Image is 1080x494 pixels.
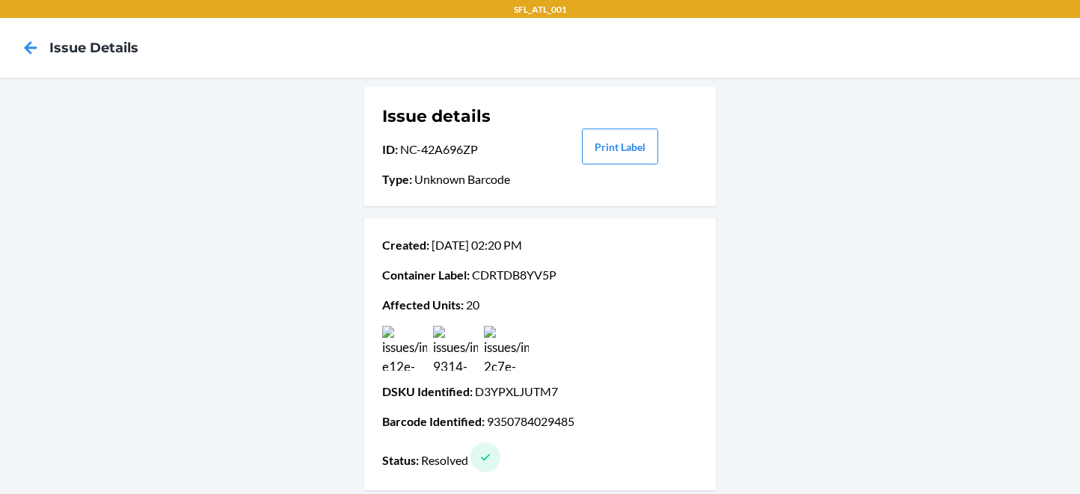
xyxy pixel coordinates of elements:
[382,383,698,401] p: D3YPXLJUTM7
[484,326,529,371] img: issues/images/f33775f5-2c7e-422a-af5b-f9cccd6fa845.jpg
[382,296,698,314] p: 20
[382,297,464,312] span: Affected Units :
[49,38,138,58] h4: Issue details
[382,442,698,472] p: Resolved
[433,326,478,371] img: issues/images/2777a316-9314-4d11-873c-1cf741c24bf9.jpg
[382,266,698,284] p: CDRTDB8YV5P
[382,384,473,398] span: DSKU Identified :
[382,141,539,158] p: NC-42A696ZP
[382,414,485,428] span: Barcode Identified :
[382,326,427,371] img: issues/images/4f047e82-e12e-49b6-81b5-668afb808862.jpg
[382,413,698,430] p: 9350784029485
[382,238,429,252] span: Created :
[382,142,398,156] span: ID :
[382,170,539,188] p: Unknown Barcode
[382,172,412,186] span: Type :
[382,105,539,129] h1: Issue details
[382,453,419,467] span: Status :
[382,236,698,254] p: [DATE] 02:20 PM
[582,129,658,164] button: Print Label
[514,3,567,16] p: SFL_ATL_001
[382,268,470,282] span: Container Label :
